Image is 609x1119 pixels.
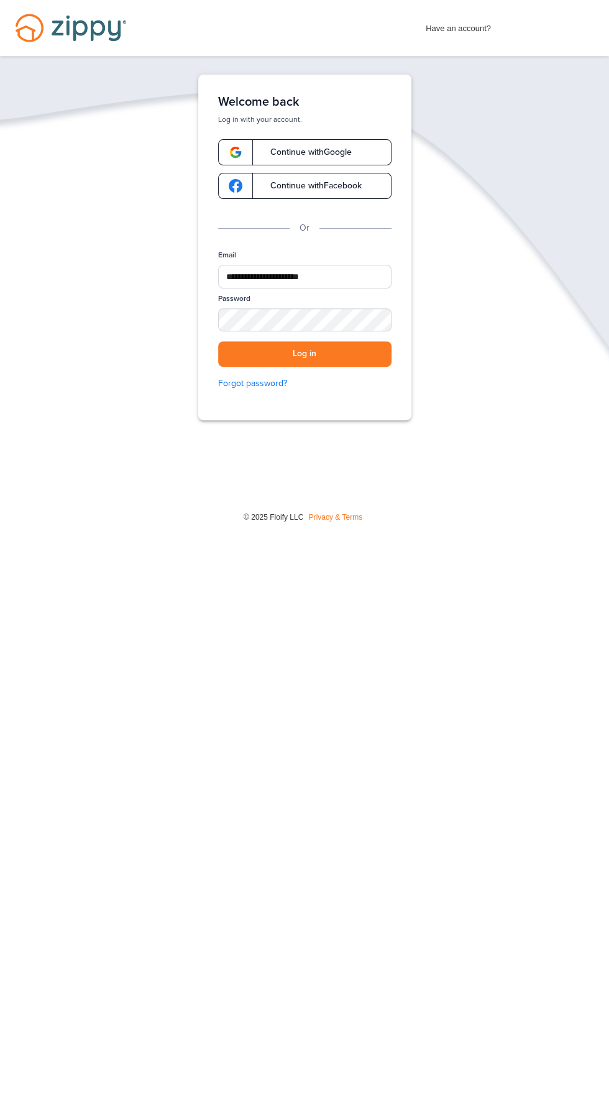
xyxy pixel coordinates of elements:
[229,145,242,159] img: google-logo
[218,139,391,165] a: google-logoContinue withGoogle
[218,94,391,109] h1: Welcome back
[309,513,362,522] a: Privacy & Terms
[218,377,391,390] a: Forgot password?
[218,341,391,367] button: Log in
[218,308,391,331] input: Password
[258,182,362,190] span: Continue with Facebook
[218,293,250,304] label: Password
[229,179,242,193] img: google-logo
[218,173,391,199] a: google-logoContinue withFacebook
[244,513,303,522] span: © 2025 Floify LLC
[426,16,491,35] span: Have an account?
[300,221,309,235] p: Or
[218,114,391,124] p: Log in with your account.
[258,148,352,157] span: Continue with Google
[218,250,236,260] label: Email
[218,265,391,288] input: Email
